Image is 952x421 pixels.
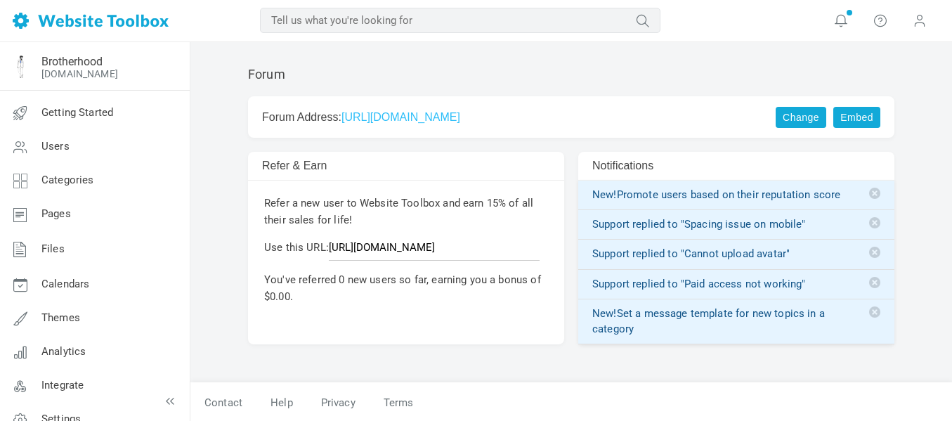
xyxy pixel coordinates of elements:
a: Brotherhood [41,55,103,68]
span: Files [41,242,65,255]
span: Users [41,140,70,153]
a: Help [256,391,307,415]
span: Categories [41,174,94,186]
span: Delete notification [869,217,880,228]
span: New! [592,188,617,201]
a: Privacy [307,391,370,415]
a: [DOMAIN_NAME] [41,68,118,79]
span: Calendars [41,278,89,290]
span: Getting Started [41,106,113,119]
a: Support replied to "Cannot upload avatar" [592,247,880,261]
a: Change [776,107,826,128]
span: Delete notification [869,188,880,199]
span: Delete notification [869,306,880,318]
span: Delete notification [869,277,880,288]
p: You've referred 0 new users so far, earning you a bonus of $0.00. [264,271,548,305]
a: Contact [190,391,256,415]
a: Terms [370,391,414,415]
span: New! [592,307,617,320]
a: New!Promote users based on their reputation score [592,188,880,202]
h2: Notifications [592,159,823,172]
span: Pages [41,207,71,220]
p: Refer a new user to Website Toolbox and earn 15% of all their sales for life! [264,195,548,228]
span: Delete notification [869,247,880,258]
h2: Forum Address: [262,110,757,124]
p: Use this URL: [264,239,548,261]
a: Support replied to "Spacing issue on mobile" [592,217,880,232]
span: Analytics [41,345,86,358]
span: Integrate [41,379,84,391]
span: Themes [41,311,80,324]
img: Facebook%20Profile%20Pic%20Guy%20Blue%20Best.png [9,56,32,78]
input: Tell us what you're looking for [260,8,660,33]
a: [URL][DOMAIN_NAME] [341,111,460,123]
h2: Refer & Earn [262,159,493,172]
a: Embed [833,107,880,128]
a: New!Set a message template for new topics in a category [592,306,880,337]
h1: Forum [248,67,285,82]
a: Support replied to "Paid access not working" [592,277,880,292]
